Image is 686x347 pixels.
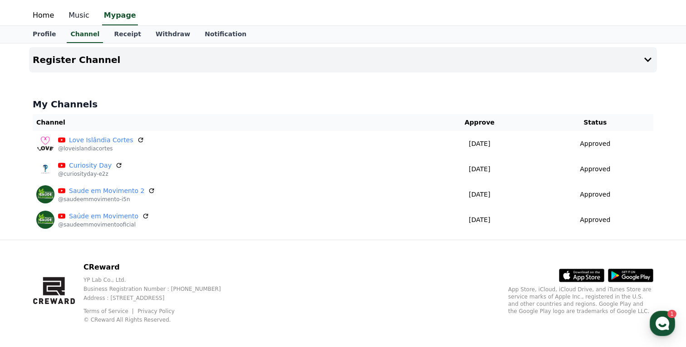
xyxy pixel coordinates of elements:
img: Saude em Movimento 2 [36,185,54,203]
h4: Register Channel [33,55,120,65]
button: Register Channel [29,47,657,72]
a: Music [61,6,97,25]
p: CReward [83,262,235,273]
a: 1Messages [60,272,117,294]
th: Channel [33,114,422,131]
p: [DATE] [426,190,534,199]
p: @loveislandiacortes [58,145,144,152]
h4: My Channels [33,98,653,111]
p: Address : [STREET_ADDRESS] [83,294,235,302]
span: Home [23,285,39,293]
p: [DATE] [426,215,534,225]
p: @curiosityday-e2z [58,170,122,178]
img: Curiosity Day [36,160,54,178]
span: Messages [75,286,102,293]
a: Settings [117,272,174,294]
p: App Store, iCloud, iCloud Drive, and iTunes Store are service marks of Apple Inc., registered in ... [508,286,653,315]
p: Approved [580,164,610,174]
a: Terms of Service [83,308,135,314]
p: Approved [580,139,610,149]
th: Approve [422,114,537,131]
p: [DATE] [426,164,534,174]
a: Saude em Movimento 2 [69,186,144,196]
p: Business Registration Number : [PHONE_NUMBER] [83,285,235,293]
a: Receipt [107,26,148,43]
a: Love Islândia Cortes [69,135,133,145]
a: Curiosity Day [69,161,112,170]
p: YP Lab Co., Ltd. [83,276,235,284]
a: Saúde em Movimento [69,212,138,221]
p: Approved [580,215,610,225]
p: [DATE] [426,139,534,149]
a: Mypage [102,6,138,25]
p: © CReward All Rights Reserved. [83,316,235,323]
p: @saudeemmovimento-i5n [58,196,155,203]
a: Notification [197,26,254,43]
a: Profile [25,26,63,43]
a: Privacy Policy [137,308,175,314]
a: Withdraw [148,26,197,43]
p: Approved [580,190,610,199]
p: @saudeemmovimentooficial [58,221,149,228]
span: 1 [92,271,95,279]
img: Love Islândia Cortes [36,135,54,153]
a: Home [3,272,60,294]
a: Home [25,6,61,25]
img: Saúde em Movimento [36,211,54,229]
a: Channel [67,26,103,43]
th: Status [537,114,653,131]
span: Settings [134,285,157,293]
